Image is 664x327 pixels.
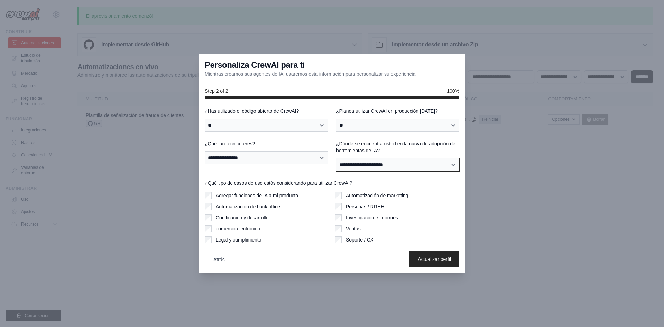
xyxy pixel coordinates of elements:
[213,257,225,262] font: Atrás
[346,226,361,231] font: Ventas
[418,256,451,262] font: Actualizar perfil
[205,71,417,77] font: Mientras creamos sus agentes de IA, usaremos esta información para personalizar su experiencia.
[447,88,459,94] span: 100%
[336,108,438,114] font: ¿Planea utilizar CrewAI en producción [DATE]?
[216,193,298,198] font: Agregar funciones de IA a mi producto
[216,226,260,231] font: comercio electrónico
[216,237,261,243] font: Legal y cumplimiento
[346,204,384,209] font: Personas / RRHH
[205,141,255,146] font: ¿Qué tan técnico eres?
[205,180,352,186] font: ¿Qué tipo de casos de uso estás considerando para utilizar CrewAI?
[205,108,299,114] font: ¿Has utilizado el código abierto de CrewAI?
[346,215,398,220] font: Investigación e informes
[216,204,280,209] font: Automatización de back office
[205,88,228,94] span: Step 2 of 2
[346,193,408,198] font: Automatización de marketing
[205,60,305,70] font: Personaliza CrewAI para ti
[336,141,455,153] font: ¿Dónde se encuentra usted en la curva de adopción de herramientas de IA?
[216,215,269,220] font: Codificación y desarrollo
[346,237,373,243] font: Soporte / CX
